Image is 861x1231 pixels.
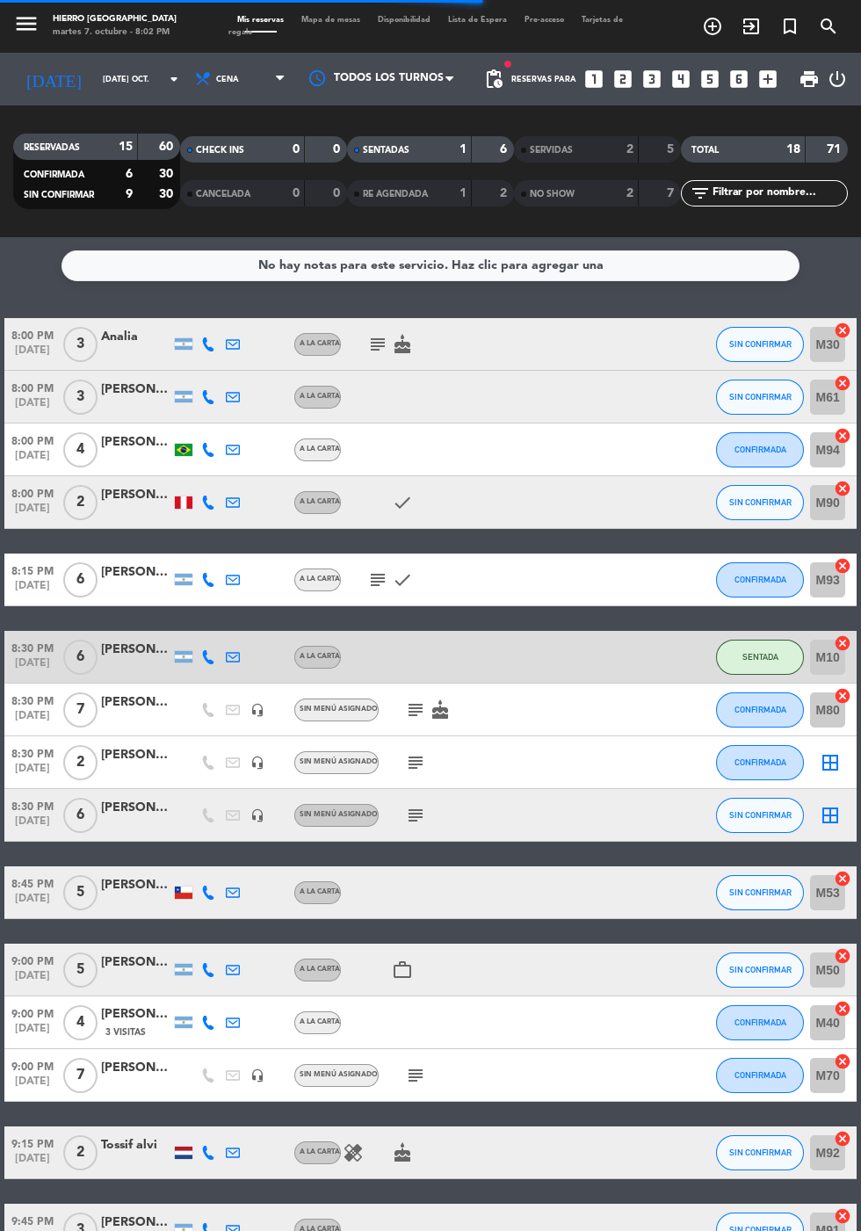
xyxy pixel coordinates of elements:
[702,16,723,37] i: add_circle_outline
[511,75,576,84] span: Reservas para
[4,397,61,417] span: [DATE]
[343,1142,364,1163] i: healing
[4,742,61,763] span: 8:30 PM
[716,952,804,988] button: SIN CONFIRMAR
[53,13,177,26] div: Hierro [GEOGRAPHIC_DATA]
[13,11,40,41] button: menu
[101,380,171,400] div: [PERSON_NAME]
[300,498,340,505] span: A la carta
[799,69,820,90] span: print
[196,190,250,199] span: CANCELADA
[300,653,340,660] span: A la carta
[300,393,340,400] span: A la carta
[126,168,133,180] strong: 6
[727,68,750,91] i: looks_6
[611,68,634,91] i: looks_two
[729,965,792,974] span: SIN CONFIRMAR
[300,445,340,453] span: A la carta
[4,450,61,470] span: [DATE]
[4,1133,61,1153] span: 9:15 PM
[786,143,800,156] strong: 18
[101,1135,171,1155] div: Tossif alvi
[4,637,61,657] span: 8:30 PM
[734,445,786,454] span: CONFIRMADA
[300,1148,340,1155] span: A la carta
[250,703,264,717] i: headset_mic
[4,560,61,580] span: 8:15 PM
[4,657,61,677] span: [DATE]
[729,392,792,402] span: SIN CONFIRMAR
[63,745,98,780] span: 2
[500,143,510,156] strong: 6
[392,492,413,513] i: check
[4,893,61,913] span: [DATE]
[4,970,61,990] span: [DATE]
[126,188,133,200] strong: 9
[483,69,504,90] span: pending_actions
[63,1135,98,1170] span: 2
[101,798,171,818] div: [PERSON_NAME]
[4,873,61,893] span: 8:45 PM
[716,640,804,675] button: SENTADA
[163,69,184,90] i: arrow_drop_down
[405,1065,426,1086] i: subject
[101,640,171,660] div: [PERSON_NAME]
[741,16,762,37] i: exit_to_app
[300,888,340,895] span: A la carta
[101,692,171,713] div: [PERSON_NAME]
[834,870,851,887] i: cancel
[742,652,778,662] span: SENTADA
[4,430,61,450] span: 8:00 PM
[101,327,171,347] div: Analia
[367,569,388,590] i: subject
[827,69,848,90] i: power_settings_new
[105,1025,146,1039] span: 3 Visitas
[667,143,677,156] strong: 5
[716,875,804,910] button: SIN CONFIRMAR
[834,322,851,339] i: cancel
[716,1135,804,1170] button: SIN CONFIRMAR
[24,191,94,199] span: SIN CONFIRMAR
[4,324,61,344] span: 8:00 PM
[13,11,40,37] i: menu
[820,805,841,826] i: border_all
[820,752,841,773] i: border_all
[300,966,340,973] span: A la carta
[63,798,98,833] span: 6
[101,745,171,765] div: [PERSON_NAME]
[300,340,340,347] span: A la carta
[4,1023,61,1043] span: [DATE]
[430,699,451,720] i: cake
[159,168,177,180] strong: 30
[818,16,839,37] i: search
[159,141,177,153] strong: 60
[63,485,98,520] span: 2
[516,16,573,24] span: Pre-acceso
[392,959,413,981] i: work_outline
[300,1071,378,1078] span: Sin menú asignado
[216,75,239,84] span: Cena
[4,580,61,600] span: [DATE]
[729,810,792,820] span: SIN CONFIRMAR
[63,380,98,415] span: 3
[729,887,792,897] span: SIN CONFIRMAR
[500,187,510,199] strong: 2
[827,53,848,105] div: LOG OUT
[250,808,264,822] i: headset_mic
[4,763,61,783] span: [DATE]
[333,187,344,199] strong: 0
[582,68,605,91] i: looks_one
[159,188,177,200] strong: 30
[63,692,98,728] span: 7
[101,485,171,505] div: [PERSON_NAME]
[4,1210,61,1230] span: 9:45 PM
[333,143,344,156] strong: 0
[716,745,804,780] button: CONFIRMADA
[640,68,663,91] i: looks_3
[4,503,61,523] span: [DATE]
[716,380,804,415] button: SIN CONFIRMAR
[63,875,98,910] span: 5
[4,1003,61,1023] span: 9:00 PM
[101,562,171,583] div: [PERSON_NAME] [PERSON_NAME] Castells
[369,16,439,24] span: Disponibilidad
